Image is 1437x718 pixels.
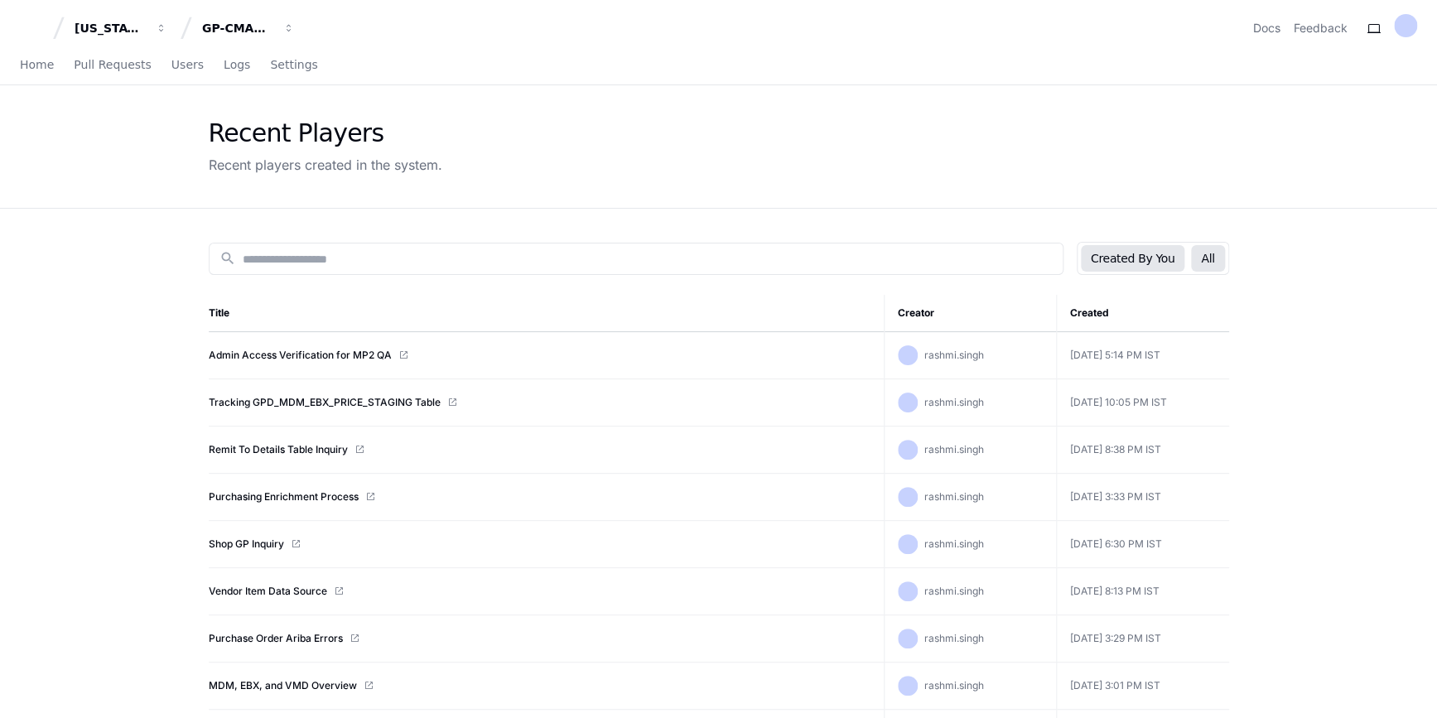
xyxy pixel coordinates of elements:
[75,20,146,36] div: [US_STATE] Pacific
[209,632,343,645] a: Purchase Order Ariba Errors
[924,632,984,644] span: rashmi.singh
[1057,474,1229,521] td: [DATE] 3:33 PM IST
[209,443,348,456] a: Remit To Details Table Inquiry
[1253,20,1280,36] a: Docs
[1057,521,1229,568] td: [DATE] 6:30 PM IST
[924,396,984,408] span: rashmi.singh
[209,295,885,332] th: Title
[924,585,984,597] span: rashmi.singh
[1057,426,1229,474] td: [DATE] 8:38 PM IST
[219,250,236,267] mat-icon: search
[224,60,250,70] span: Logs
[270,60,317,70] span: Settings
[1057,663,1229,710] td: [DATE] 3:01 PM IST
[924,349,984,361] span: rashmi.singh
[924,490,984,503] span: rashmi.singh
[20,46,54,84] a: Home
[202,20,273,36] div: GP-CMAG-MP2
[209,118,442,148] div: Recent Players
[68,13,174,43] button: [US_STATE] Pacific
[1057,568,1229,615] td: [DATE] 8:13 PM IST
[74,46,151,84] a: Pull Requests
[924,679,984,691] span: rashmi.singh
[171,60,204,70] span: Users
[209,585,327,598] a: Vendor Item Data Source
[171,46,204,84] a: Users
[1191,245,1224,272] button: All
[74,60,151,70] span: Pull Requests
[270,46,317,84] a: Settings
[885,295,1057,332] th: Creator
[209,349,392,362] a: Admin Access Verification for MP2 QA
[1057,615,1229,663] td: [DATE] 3:29 PM IST
[924,537,984,550] span: rashmi.singh
[1057,379,1229,426] td: [DATE] 10:05 PM IST
[1057,332,1229,379] td: [DATE] 5:14 PM IST
[209,396,441,409] a: Tracking GPD_MDM_EBX_PRICE_STAGING Table
[1081,245,1184,272] button: Created By You
[209,537,284,551] a: Shop GP Inquiry
[924,443,984,455] span: rashmi.singh
[20,60,54,70] span: Home
[209,155,442,175] div: Recent players created in the system.
[209,490,359,504] a: Purchasing Enrichment Process
[1057,295,1229,332] th: Created
[1294,20,1348,36] button: Feedback
[209,679,357,692] a: MDM, EBX, and VMD Overview
[224,46,250,84] a: Logs
[195,13,301,43] button: GP-CMAG-MP2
